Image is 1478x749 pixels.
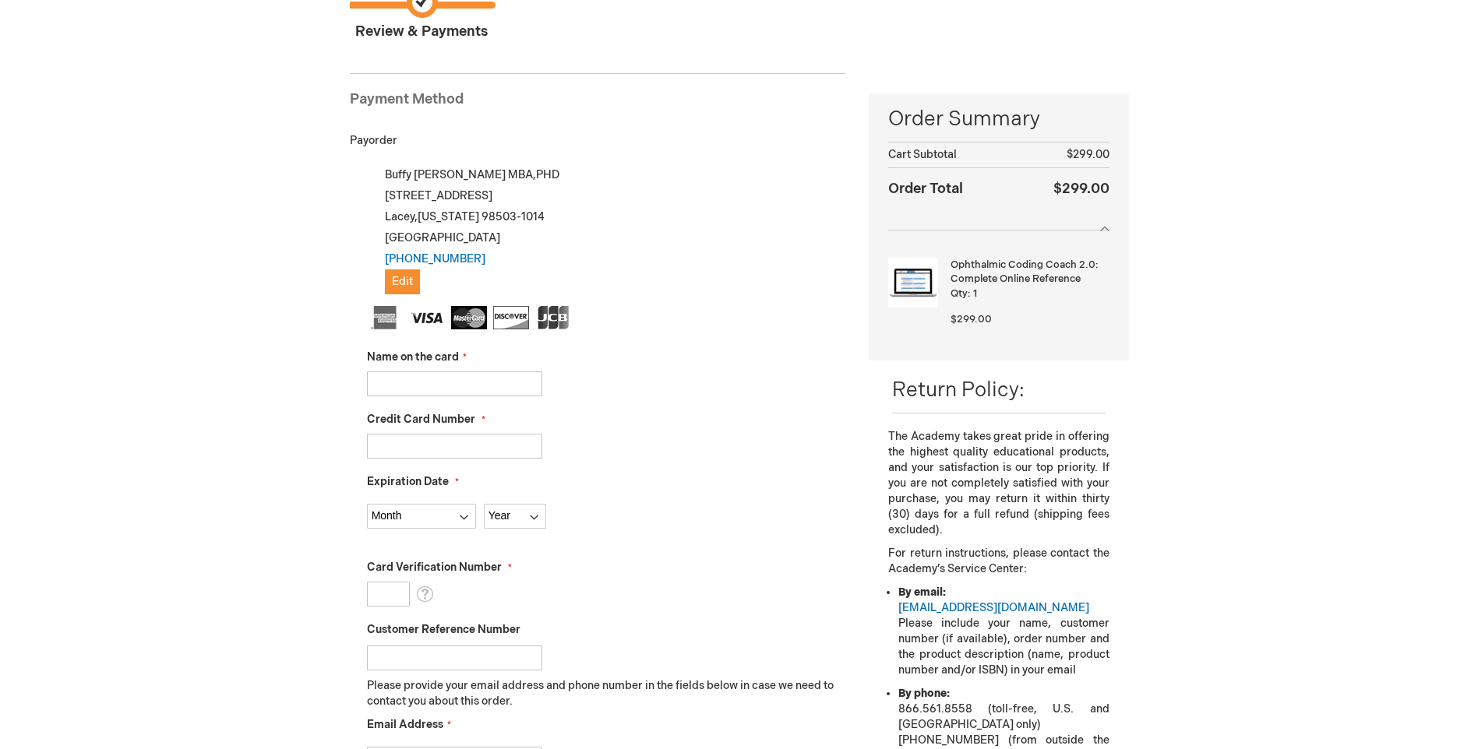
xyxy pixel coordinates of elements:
p: For return instructions, please contact the Academy’s Service Center: [888,546,1109,577]
li: Please include your name, customer number (if available), order number and the product descriptio... [898,585,1109,678]
span: Return Policy: [892,378,1025,403]
th: Cart Subtotal [888,142,1020,168]
img: MasterCard [451,306,487,329]
strong: By phone: [898,687,950,700]
a: [PHONE_NUMBER] [385,252,485,265]
div: Buffy [PERSON_NAME] MBA,PHD [STREET_ADDRESS] Lacey , 98503-1014 [GEOGRAPHIC_DATA] [367,164,846,294]
span: Payorder [350,134,397,147]
img: Discover [493,306,529,329]
span: Email Address [367,718,443,731]
span: Credit Card Number [367,413,475,426]
p: The Academy takes great pride in offering the highest quality educational products, and your sati... [888,429,1109,538]
img: JCB [535,306,571,329]
span: $299.00 [951,313,992,325]
p: Please provide your email address and phone number in the fields below in case we need to contact... [367,678,846,709]
span: Qty [951,287,968,300]
input: Card Verification Number [367,582,410,607]
img: Visa [409,306,445,329]
input: Credit Card Number [367,434,542,459]
span: Order Summary [888,105,1109,142]
span: $299.00 [1053,181,1109,197]
img: Ophthalmic Coding Coach 2.0: Complete Online Reference [888,258,938,308]
span: Customer Reference Number [367,623,520,636]
img: American Express [367,306,403,329]
span: Card Verification Number [367,561,502,574]
span: Name on the card [367,350,459,364]
span: 1 [973,287,977,300]
button: Edit [385,269,420,294]
strong: By email: [898,585,946,599]
strong: Ophthalmic Coding Coach 2.0: Complete Online Reference [951,258,1105,287]
div: Payment Method [350,90,846,118]
a: [EMAIL_ADDRESS][DOMAIN_NAME] [898,601,1089,614]
strong: Order Total [888,177,963,199]
span: $299.00 [1067,148,1109,161]
span: Edit [392,275,413,288]
span: Expiration Date [367,475,449,488]
span: [US_STATE] [418,210,479,223]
